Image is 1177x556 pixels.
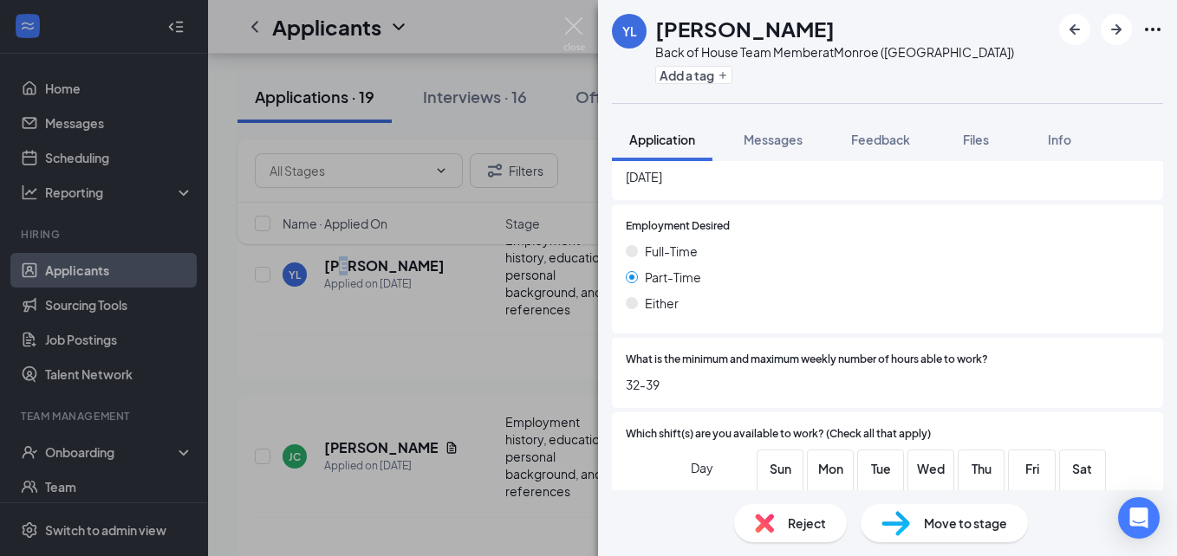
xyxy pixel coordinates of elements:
[788,514,826,533] span: Reject
[1067,459,1098,478] span: Sat
[1101,14,1132,45] button: ArrowRight
[629,132,695,147] span: Application
[645,294,679,313] span: Either
[626,167,1149,186] span: [DATE]
[963,132,989,147] span: Files
[865,459,896,478] span: Tue
[626,352,988,368] span: What is the minimum and maximum weekly number of hours able to work?
[718,70,728,81] svg: Plus
[1142,19,1163,40] svg: Ellipses
[622,23,637,40] div: YL
[915,459,946,478] span: Wed
[764,459,796,478] span: Sun
[1118,497,1160,539] div: Open Intercom Messenger
[655,14,835,43] h1: [PERSON_NAME]
[626,426,931,443] span: Which shift(s) are you available to work? (Check all that apply)
[1064,19,1085,40] svg: ArrowLeftNew
[851,132,910,147] span: Feedback
[744,132,803,147] span: Messages
[645,268,701,287] span: Part-Time
[1017,459,1048,478] span: Fri
[655,66,732,84] button: PlusAdd a tag
[626,375,1149,394] span: 32-39
[966,459,997,478] span: Thu
[691,458,713,477] span: Day
[655,43,1014,61] div: Back of House Team Member at Monroe ([GEOGRAPHIC_DATA])
[1106,19,1127,40] svg: ArrowRight
[1059,14,1090,45] button: ArrowLeftNew
[645,242,698,261] span: Full-Time
[1048,132,1071,147] span: Info
[815,459,846,478] span: Mon
[924,514,1007,533] span: Move to stage
[626,218,730,235] span: Employment Desired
